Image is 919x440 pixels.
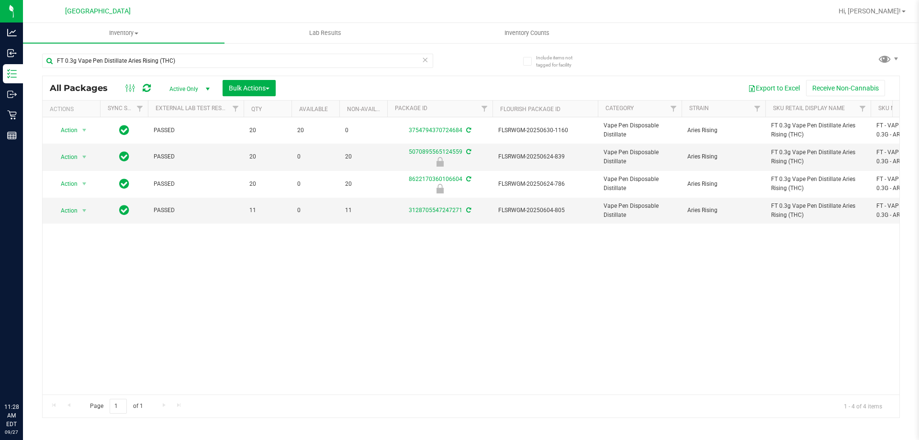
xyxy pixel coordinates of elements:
span: Action [52,177,78,191]
button: Receive Non-Cannabis [806,80,885,96]
span: Include items not tagged for facility [536,54,584,68]
a: Sku Retail Display Name [773,105,845,112]
span: 20 [249,180,286,189]
span: Hi, [PERSON_NAME]! [839,7,901,15]
span: Vape Pen Disposable Distillate [604,148,676,166]
span: [GEOGRAPHIC_DATA] [65,7,131,15]
span: FT 0.3g Vape Pen Distillate Aries Rising (THC) [771,175,865,193]
span: PASSED [154,206,238,215]
button: Export to Excel [742,80,806,96]
span: select [78,124,90,137]
a: Package ID [395,105,427,112]
a: SKU Name [878,105,907,112]
span: Sync from Compliance System [465,148,471,155]
span: In Sync [119,124,129,137]
input: 1 [110,399,127,414]
a: Available [299,106,328,113]
span: select [78,177,90,191]
span: Aries Rising [687,126,760,135]
span: Clear [422,54,428,66]
span: 20 [249,126,286,135]
span: 1 - 4 of 4 items [836,399,890,413]
span: Action [52,150,78,164]
span: 0 [345,126,381,135]
span: In Sync [119,177,129,191]
inline-svg: Analytics [7,28,17,37]
span: FT 0.3g Vape Pen Distillate Aries Rising (THC) [771,121,865,139]
a: Non-Available [347,106,390,113]
a: Filter [228,101,244,117]
a: Lab Results [224,23,426,43]
span: Action [52,204,78,217]
input: Search Package ID, Item Name, SKU, Lot or Part Number... [42,54,433,68]
a: Filter [132,101,148,117]
span: FT 0.3g Vape Pen Distillate Aries Rising (THC) [771,148,865,166]
span: 20 [297,126,334,135]
a: Flourish Package ID [500,106,560,113]
a: Filter [855,101,871,117]
span: Vape Pen Disposable Distillate [604,202,676,220]
a: Filter [750,101,765,117]
span: In Sync [119,150,129,163]
span: Aries Rising [687,152,760,161]
a: 5070895565124559 [409,148,462,155]
span: 20 [345,180,381,189]
span: 20 [345,152,381,161]
a: External Lab Test Result [156,105,231,112]
span: 0 [297,152,334,161]
span: Sync from Compliance System [465,207,471,214]
inline-svg: Outbound [7,90,17,99]
span: Sync from Compliance System [465,127,471,134]
a: Filter [477,101,493,117]
inline-svg: Retail [7,110,17,120]
a: Qty [251,106,262,113]
span: FLSRWGM-20250604-805 [498,206,592,215]
p: 11:28 AM EDT [4,403,19,429]
span: FLSRWGM-20250624-786 [498,180,592,189]
span: PASSED [154,152,238,161]
a: Sync Status [108,105,145,112]
span: 0 [297,206,334,215]
span: Action [52,124,78,137]
inline-svg: Reports [7,131,17,140]
div: Newly Received [386,184,494,193]
a: Strain [689,105,709,112]
span: FLSRWGM-20250624-839 [498,152,592,161]
a: 8622170360106604 [409,176,462,182]
span: FT 0.3g Vape Pen Distillate Aries Rising (THC) [771,202,865,220]
iframe: Resource center [10,363,38,392]
span: Lab Results [296,29,354,37]
span: Page of 1 [82,399,151,414]
a: 3128705547247271 [409,207,462,214]
span: 20 [249,152,286,161]
iframe: Resource center unread badge [28,362,40,373]
span: Vape Pen Disposable Distillate [604,175,676,193]
inline-svg: Inbound [7,48,17,58]
a: 3754794370724684 [409,127,462,134]
span: select [78,204,90,217]
span: PASSED [154,180,238,189]
span: 11 [345,206,381,215]
a: Inventory [23,23,224,43]
span: In Sync [119,203,129,217]
span: FLSRWGM-20250630-1160 [498,126,592,135]
span: Vape Pen Disposable Distillate [604,121,676,139]
div: Actions [50,106,96,113]
button: Bulk Actions [223,80,276,96]
span: Inventory Counts [492,29,562,37]
p: 09/27 [4,429,19,436]
a: Filter [666,101,682,117]
span: Inventory [23,29,224,37]
inline-svg: Inventory [7,69,17,79]
span: Aries Rising [687,180,760,189]
span: 11 [249,206,286,215]
div: Newly Received [386,157,494,167]
span: Bulk Actions [229,84,269,92]
span: Aries Rising [687,206,760,215]
span: 0 [297,180,334,189]
a: Inventory Counts [426,23,628,43]
span: Sync from Compliance System [465,176,471,182]
span: PASSED [154,126,238,135]
span: All Packages [50,83,117,93]
a: Category [605,105,634,112]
